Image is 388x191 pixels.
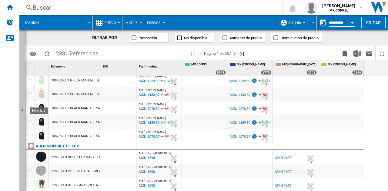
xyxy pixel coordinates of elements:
[71,50,98,57] span: referencias
[138,183,155,189] div: Última actualización : martes, 12 de agosto de 2025 11:24
[229,78,257,84] div: MXN 1,259.30
[288,15,304,30] button: ALL (45)
[376,46,388,61] button: Maximizar
[265,110,267,117] div: Tiempo de entrega : 7 días
[164,107,168,110] span: -10
[174,173,176,179] div: Tiempo de entrega : 9 días
[274,169,291,175] div: MXN 1,690
[328,62,363,68] span: MX [PERSON_NAME]
[339,46,351,61] button: Marcar este reporte
[353,50,361,57] img: excel-24x24.png
[319,61,364,76] div: MX [PERSON_NAME] 2100 offers sold by MX COPPEL MP
[51,164,117,178] div: 12865700175110 NEUTRAL GREY ALL SIZES
[138,169,155,175] div: Última actualización : martes, 12 de agosto de 2025 11:23
[238,46,246,61] button: Última página
[191,62,226,68] span: MX COPPEL
[275,156,291,160] div: MXN 1,690
[262,135,266,138] span: -10
[310,173,312,179] div: Tiempo de entrega : 9 días
[164,135,168,138] span: -10
[262,121,269,124] span: 11.11
[51,129,105,143] div: 1087397002 BLACK MAN ALL SIZES
[230,93,250,97] div: MXN 1,133.37
[25,21,39,25] span: Fashion
[138,78,159,84] div: Última actualización : martes, 12 de agosto de 2025 13:06
[138,61,182,70] div: Sort None
[274,183,291,189] div: MXN 1,690
[163,92,167,99] i: %
[274,155,291,161] div: MXN 1,690
[163,106,167,113] i: %
[183,61,227,76] div: MX COPPEL 5978 offers sold by MX COPPEL
[163,134,167,141] i: %
[347,16,358,27] button: Open calendar
[329,8,348,12] b: MX COPPEL
[138,155,155,161] div: Última actualización : martes, 12 de agosto de 2025 11:03
[261,92,265,99] i: %
[139,165,172,169] span: MX [GEOGRAPHIC_DATA]
[41,46,53,61] button: Recargar
[361,17,386,28] button: Editar
[261,78,265,85] i: %
[138,61,182,70] div: Perfil mínimo Sort None
[265,97,267,103] div: Tiempo de entrega : 7 días
[261,120,265,127] i: %
[27,48,39,59] button: Opciones
[36,61,48,70] div: Sort None
[251,120,257,125] img: promotionV3.png
[280,36,319,40] span: Disminución de precio
[139,74,166,78] span: MX [PERSON_NAME]
[139,179,172,183] span: MX [GEOGRAPHIC_DATA]
[51,74,105,87] div: 1087385002 GREEN MAN ALL SIZES
[96,15,119,30] div: Precio
[363,46,375,61] button: Enviar este reporte por correo electrónico
[164,121,171,124] span: 11.11
[265,124,267,130] div: Tiempo de entrega : 7 días
[51,150,119,164] div: 12865700128200 DEEP NAVY BLUE ALL SIZES
[261,134,265,141] i: %
[92,35,123,41] div: FILTRAR POR
[317,17,329,29] button: md-calendar
[230,107,250,111] div: MXN 1,070.37
[280,15,304,30] div: ALL (45)
[174,83,176,89] div: Tiempo de entrega : 7 días
[271,33,322,43] button: Disminución de precio
[174,160,176,166] div: Tiempo de entrega : 9 días
[164,93,168,96] span: -10
[189,46,197,61] button: Primera página
[138,120,159,126] div: Última actualización : martes, 12 de agosto de 2025 13:06
[262,107,266,110] span: -10
[174,138,176,144] div: Tiempo de entrega : 7 días
[306,70,317,75] div: 2703 offers sold by MX LIVERPOOL
[229,61,273,76] div: MX [PERSON_NAME] 1775 offers sold by MX MARTI
[352,70,363,75] div: 2100 offers sold by MX COPPEL MP
[265,83,267,89] div: Tiempo de entrega : 7 días
[197,46,204,61] button: >Página anterior
[229,106,257,112] div: MXN 1,070.37
[25,15,45,30] button: Fashion
[163,120,167,127] i: %
[101,61,136,70] div: SKU Sort None
[204,46,231,61] span: Página 1 en 567
[322,3,355,9] span: [PERSON_NAME]
[230,135,250,139] div: MXN 1,070.37
[105,21,116,25] span: Precio
[262,93,266,96] span: -10
[164,79,171,82] span: 11.11
[265,138,267,144] div: Tiempo de entrega : 7 días
[105,15,119,30] button: Precio
[174,110,176,117] div: Tiempo de entrega : 7 días
[19,30,25,191] button: Mostrar
[175,33,214,43] button: No disponible
[50,61,100,70] div: Referencia Sort None
[139,102,166,106] span: MX [PERSON_NAME]
[229,36,262,40] span: Aumento de precio
[229,92,257,98] div: MXN 1,133.37
[230,121,250,125] div: MXN 1,189.30
[261,70,271,75] div: 1775 offers sold by MX MARTI
[139,36,157,40] span: Promoción
[22,15,89,30] div: Fashion
[102,65,108,68] span: SKU
[125,15,141,30] div: Matriz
